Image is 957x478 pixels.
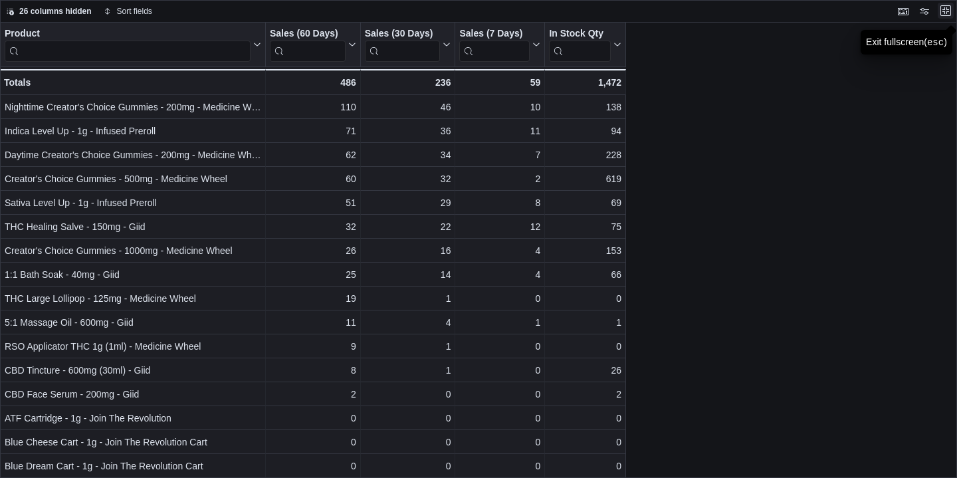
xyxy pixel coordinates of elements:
button: Exit fullscreen [938,3,954,19]
div: 9 [270,338,356,354]
button: In Stock Qty [549,28,621,62]
div: Sativa Level Up - 1g - Infused Preroll [5,195,261,211]
div: 59 [459,74,540,90]
div: 4 [459,267,540,283]
div: 236 [365,74,451,90]
div: 153 [549,243,621,259]
div: 7 [459,147,540,163]
div: Sales (30 Days) [365,28,441,62]
button: Sales (30 Days) [365,28,451,62]
div: 8 [270,362,356,378]
div: 22 [365,219,451,235]
div: 46 [365,99,451,115]
div: 0 [459,362,540,378]
div: 62 [270,147,356,163]
div: 1 [459,314,540,330]
div: 36 [365,123,451,139]
div: 0 [459,410,540,426]
div: 0 [365,434,451,450]
div: Indica Level Up - 1g - Infused Preroll [5,123,261,139]
div: 110 [270,99,356,115]
div: Nighttime Creator's Choice Gummies - 200mg - Medicine Wheel [5,99,261,115]
div: 26 [270,243,356,259]
div: 5:1 Massage Oil - 600mg - Giid [5,314,261,330]
div: 486 [270,74,356,90]
div: 11 [459,123,540,139]
div: Sales (7 Days) [459,28,530,62]
div: 26 [549,362,621,378]
div: 0 [459,386,540,402]
button: Display options [916,3,932,19]
div: Product [5,28,251,62]
div: 619 [549,171,621,187]
div: 2 [459,171,540,187]
div: 0 [459,338,540,354]
div: Exit fullscreen ( ) [866,35,947,49]
div: Blue Cheese Cart - 1g - Join The Revolution Cart [5,434,261,450]
div: 0 [459,434,540,450]
div: 0 [365,458,451,474]
div: Sales (7 Days) [459,28,530,41]
div: 11 [270,314,356,330]
div: 1 [365,291,451,306]
div: 0 [270,434,356,450]
div: 51 [270,195,356,211]
div: 1 [365,338,451,354]
div: 69 [549,195,621,211]
div: Creator's Choice Gummies - 500mg - Medicine Wheel [5,171,261,187]
div: THC Large Lollipop - 125mg - Medicine Wheel [5,291,261,306]
div: 2 [549,386,621,402]
div: 34 [365,147,451,163]
div: Totals [4,74,261,90]
button: Sales (60 Days) [270,28,356,62]
div: 66 [549,267,621,283]
span: 26 columns hidden [19,6,92,17]
div: 29 [365,195,451,211]
button: 26 columns hidden [1,3,97,19]
div: 94 [549,123,621,139]
div: Daytime Creator's Choice Gummies - 200mg - Medicine Wheel [5,147,261,163]
div: 1,472 [549,74,621,90]
div: Sales (60 Days) [270,28,346,62]
div: 8 [459,195,540,211]
div: RSO Applicator THC 1g (1ml) - Medicine Wheel [5,338,261,354]
div: 1:1 Bath Soak - 40mg - Giid [5,267,261,283]
div: 138 [549,99,621,115]
div: 4 [365,314,451,330]
div: 0 [549,291,621,306]
div: 1 [549,314,621,330]
div: In Stock Qty [549,28,611,41]
div: 0 [549,410,621,426]
div: In Stock Qty [549,28,611,62]
div: 60 [270,171,356,187]
div: 2 [270,386,356,402]
span: Sort fields [117,6,152,17]
div: 0 [365,410,451,426]
div: 19 [270,291,356,306]
div: 0 [549,458,621,474]
div: 71 [270,123,356,139]
div: 25 [270,267,356,283]
div: 0 [365,386,451,402]
div: 0 [270,458,356,474]
div: 12 [459,219,540,235]
button: Keyboard shortcuts [895,3,911,19]
button: Product [5,28,261,62]
div: 1 [365,362,451,378]
div: CBD Tincture - 600mg (30ml) - Giid [5,362,261,378]
div: 0 [549,338,621,354]
div: CBD Face Serum - 200mg - Giid [5,386,261,402]
div: 32 [270,219,356,235]
div: THC Healing Salve - 150mg - Giid [5,219,261,235]
div: Sales (30 Days) [365,28,441,41]
div: 10 [459,99,540,115]
div: 75 [549,219,621,235]
div: 0 [459,458,540,474]
div: Blue Dream Cart - 1g - Join The Revolution Cart [5,458,261,474]
div: 228 [549,147,621,163]
div: 16 [365,243,451,259]
div: 0 [549,434,621,450]
kbd: esc [927,37,944,48]
div: 32 [365,171,451,187]
div: Product [5,28,251,41]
